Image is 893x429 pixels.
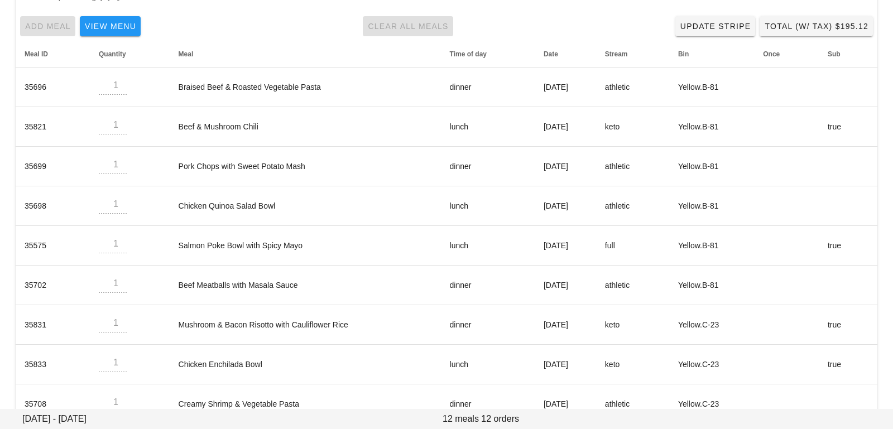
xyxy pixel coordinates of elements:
td: 35831 [16,305,90,345]
td: athletic [596,266,669,305]
td: Yellow.C-23 [669,305,754,345]
td: lunch [441,345,535,384]
td: [DATE] [535,68,596,107]
td: 35833 [16,345,90,384]
td: keto [596,345,669,384]
th: Date: Not sorted. Activate to sort ascending. [535,41,596,68]
td: Yellow.B-81 [669,107,754,147]
td: true [819,226,877,266]
span: Total (w/ Tax) $195.12 [764,22,868,31]
span: Update Stripe [680,22,751,31]
td: Braised Beef & Roasted Vegetable Pasta [170,68,441,107]
td: full [596,226,669,266]
td: 35702 [16,266,90,305]
th: Meal ID: Not sorted. Activate to sort ascending. [16,41,90,68]
th: Meal: Not sorted. Activate to sort ascending. [170,41,441,68]
td: Pork Chops with Sweet Potato Mash [170,147,441,186]
th: Stream: Not sorted. Activate to sort ascending. [596,41,669,68]
td: dinner [441,147,535,186]
th: Once: Not sorted. Activate to sort ascending. [754,41,819,68]
td: [DATE] [535,107,596,147]
td: Mushroom & Bacon Risotto with Cauliflower Rice [170,305,441,345]
td: Yellow.B-81 [669,226,754,266]
td: Salmon Poke Bowl with Spicy Mayo [170,226,441,266]
button: Total (w/ Tax) $195.12 [760,16,873,36]
td: 35708 [16,384,90,424]
td: Yellow.B-81 [669,147,754,186]
span: Meal [179,50,194,58]
button: View Menu [80,16,141,36]
td: 35698 [16,186,90,226]
td: Beef Meatballs with Masala Sauce [170,266,441,305]
td: Beef & Mushroom Chili [170,107,441,147]
td: dinner [441,68,535,107]
span: Meal ID [25,50,48,58]
td: athletic [596,68,669,107]
td: Creamy Shrimp & Vegetable Pasta [170,384,441,424]
td: dinner [441,305,535,345]
td: Chicken Enchilada Bowl [170,345,441,384]
td: Chicken Quinoa Salad Bowl [170,186,441,226]
td: athletic [596,186,669,226]
td: [DATE] [535,147,596,186]
td: athletic [596,147,669,186]
td: [DATE] [535,186,596,226]
th: Bin: Not sorted. Activate to sort ascending. [669,41,754,68]
td: lunch [441,226,535,266]
td: dinner [441,266,535,305]
td: true [819,345,877,384]
td: Yellow.B-81 [669,266,754,305]
td: [DATE] [535,226,596,266]
a: Update Stripe [675,16,756,36]
td: keto [596,305,669,345]
th: Quantity: Not sorted. Activate to sort ascending. [90,41,170,68]
th: Time of day: Not sorted. Activate to sort ascending. [441,41,535,68]
td: Yellow.B-81 [669,186,754,226]
td: lunch [441,186,535,226]
span: Once [763,50,780,58]
td: 35699 [16,147,90,186]
span: Time of day [450,50,487,58]
td: true [819,305,877,345]
span: Sub [828,50,841,58]
td: keto [596,107,669,147]
td: [DATE] [535,384,596,424]
td: 35696 [16,68,90,107]
td: 35575 [16,226,90,266]
span: Bin [678,50,689,58]
th: Sub: Not sorted. Activate to sort ascending. [819,41,877,68]
td: 35821 [16,107,90,147]
span: Stream [605,50,628,58]
td: Yellow.C-23 [669,345,754,384]
td: athletic [596,384,669,424]
span: Date [544,50,558,58]
td: Yellow.C-23 [669,384,754,424]
td: true [819,107,877,147]
span: View Menu [84,22,136,31]
td: [DATE] [535,305,596,345]
td: [DATE] [535,345,596,384]
td: dinner [441,384,535,424]
span: Quantity [99,50,126,58]
td: lunch [441,107,535,147]
td: [DATE] [535,266,596,305]
td: Yellow.B-81 [669,68,754,107]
